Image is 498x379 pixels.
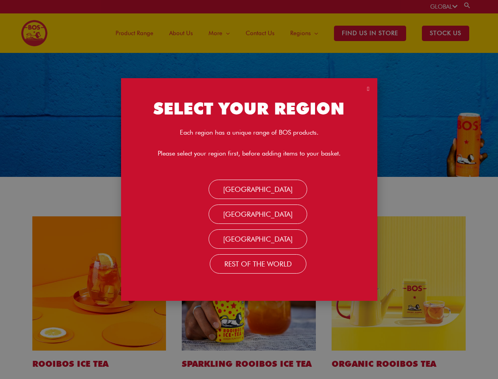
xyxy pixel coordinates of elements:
[129,148,369,158] p: Please select your region first, before adding items to your basket.
[209,180,307,199] a: [GEOGRAPHIC_DATA]
[129,184,369,269] nav: Menu
[209,229,307,248] a: [GEOGRAPHIC_DATA]
[129,98,369,120] h2: SELECT YOUR REGION
[367,86,369,92] a: Close
[129,128,369,137] p: Each region has a unique range of BOS products.
[210,254,306,273] a: Rest Of the World
[209,205,307,223] a: [GEOGRAPHIC_DATA]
